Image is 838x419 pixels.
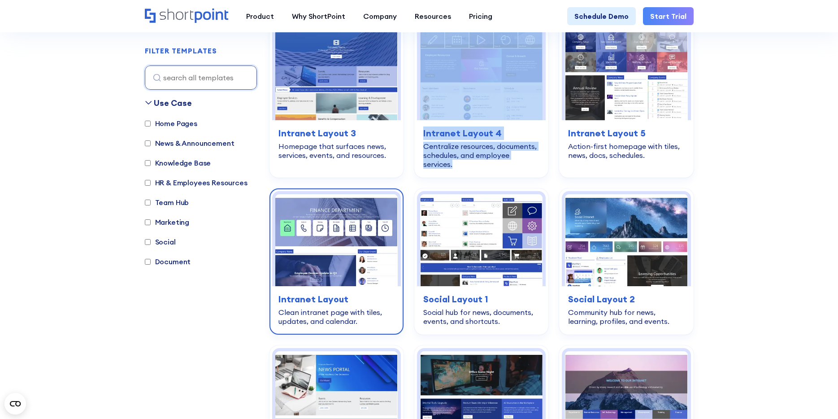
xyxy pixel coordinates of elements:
[246,11,274,22] div: Product
[145,217,190,227] label: Marketing
[145,47,217,55] h2: FILTER TEMPLATES
[278,142,395,160] div: Homepage that surfaces news, services, events, and resources.
[145,138,234,148] label: News & Announcement
[565,194,687,286] img: Social Layout 2 – SharePoint Community Site: Community hub for news, learning, profiles, and events.
[568,142,684,160] div: Action-first homepage with tiles, news, docs, schedules.
[354,7,406,25] a: Company
[275,28,398,120] img: Intranet Layout 3 – SharePoint Homepage Template: Homepage that surfaces news, services, events, ...
[283,7,354,25] a: Why ShortPoint
[145,197,189,208] label: Team Hub
[145,157,211,168] label: Knowledge Base
[145,160,151,166] input: Knowledge Base
[145,259,151,265] input: Document
[568,308,684,326] div: Community hub for news, learning, profiles, and events.
[406,7,460,25] a: Resources
[423,292,539,306] h3: Social Layout 1
[677,315,838,419] iframe: Chat Widget
[420,28,543,120] img: Intranet Layout 4 – Intranet Page Template: Centralize resources, documents, schedules, and emplo...
[145,239,151,245] input: Social
[415,11,451,22] div: Resources
[460,7,501,25] a: Pricing
[567,7,636,25] a: Schedule Demo
[423,142,539,169] div: Centralize resources, documents, schedules, and employee services.
[145,236,176,247] label: Social
[568,127,684,140] h3: Intranet Layout 5
[414,188,548,335] a: Social Layout 1 – SharePoint Social Intranet Template: Social hub for news, documents, events, an...
[145,219,151,225] input: Marketing
[145,256,191,267] label: Document
[565,28,687,120] img: Intranet Layout 5 – SharePoint Page Template: Action-first homepage with tiles, news, docs, sched...
[145,200,151,205] input: Team Hub
[423,127,539,140] h3: Intranet Layout 4
[237,7,283,25] a: Product
[420,194,543,286] img: Social Layout 1 – SharePoint Social Intranet Template: Social hub for news, documents, events, an...
[414,22,548,178] a: Intranet Layout 4 – Intranet Page Template: Centralize resources, documents, schedules, and emplo...
[275,194,398,286] img: Intranet Layout – SharePoint Page Design: Clean intranet page with tiles, updates, and calendar.
[145,180,151,186] input: HR & Employees Resources
[269,188,404,335] a: Intranet Layout – SharePoint Page Design: Clean intranet page with tiles, updates, and calendar.I...
[292,11,345,22] div: Why ShortPoint
[568,292,684,306] h3: Social Layout 2
[269,22,404,178] a: Intranet Layout 3 – SharePoint Homepage Template: Homepage that surfaces news, services, events, ...
[145,118,197,129] label: Home Pages
[154,97,192,109] div: Use Case
[145,121,151,127] input: Home Pages
[363,11,397,22] div: Company
[278,292,395,306] h3: Intranet Layout
[643,7,694,25] a: Start Trial
[423,308,539,326] div: Social hub for news, documents, events, and shortcuts.
[145,177,247,188] label: HR & Employees Resources
[145,65,257,90] input: search all templates
[4,393,26,415] button: Open CMP widget
[145,140,151,146] input: News & Announcement
[278,127,395,140] h3: Intranet Layout 3
[469,11,492,22] div: Pricing
[278,308,395,326] div: Clean intranet page with tiles, updates, and calendar.
[559,188,693,335] a: Social Layout 2 – SharePoint Community Site: Community hub for news, learning, profiles, and even...
[145,9,228,24] a: Home
[559,22,693,178] a: Intranet Layout 5 – SharePoint Page Template: Action-first homepage with tiles, news, docs, sched...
